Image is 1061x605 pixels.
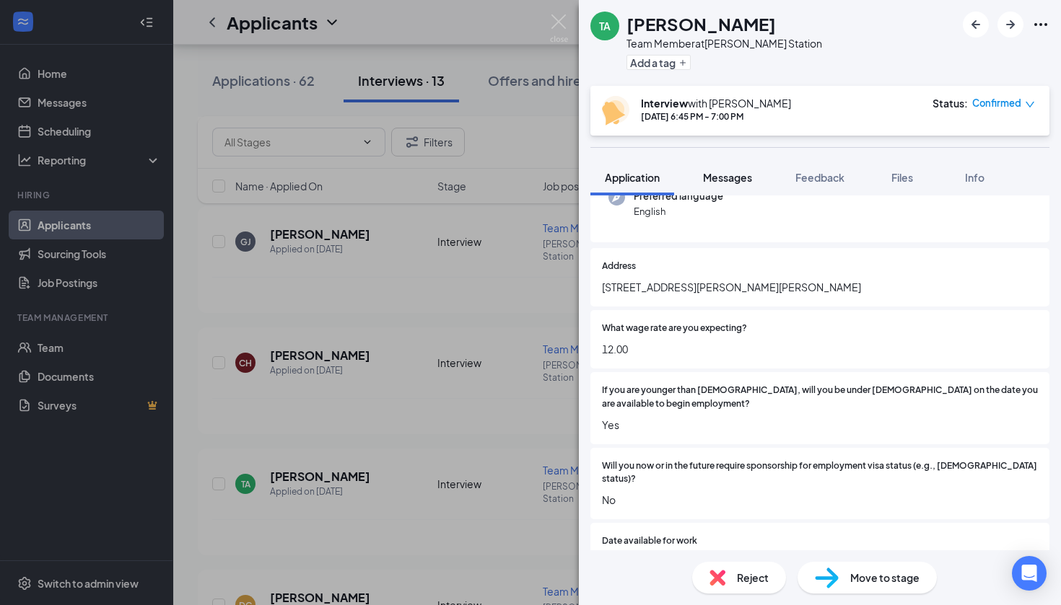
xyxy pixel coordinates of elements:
span: 12.00 [602,341,1038,357]
span: [STREET_ADDRESS][PERSON_NAME][PERSON_NAME] [602,279,1038,295]
span: Feedback [795,171,844,184]
span: Date available for work [602,534,697,548]
span: English [634,204,723,218]
h1: [PERSON_NAME] [626,12,776,36]
div: Team Member at [PERSON_NAME] Station [626,36,822,50]
div: Open Intercom Messenger [1012,556,1047,591]
button: PlusAdd a tag [626,55,691,70]
span: Files [891,171,913,184]
svg: Plus [678,58,687,67]
span: Info [965,171,984,184]
div: TA [599,19,611,33]
button: ArrowLeftNew [963,12,989,37]
div: [DATE] 6:45 PM - 7:00 PM [641,110,791,123]
svg: ArrowRight [1002,16,1019,33]
span: Yes [602,417,1038,433]
span: Reject [737,570,769,586]
span: What wage rate are you expecting? [602,322,747,335]
div: Status : [933,96,968,110]
span: Address [602,260,636,273]
svg: ArrowLeftNew [967,16,984,33]
span: Will you now or in the future require sponsorship for employment visa status (e.g., [DEMOGRAPHIC_... [602,459,1038,487]
b: Interview [641,97,688,110]
svg: Ellipses [1032,16,1049,33]
div: with [PERSON_NAME] [641,96,791,110]
button: ArrowRight [997,12,1023,37]
span: If you are younger than [DEMOGRAPHIC_DATA], will you be under [DEMOGRAPHIC_DATA] on the date you ... [602,384,1038,411]
span: down [1025,100,1035,110]
span: Move to stage [850,570,920,586]
span: Preferred language [634,189,723,203]
span: Messages [703,171,752,184]
span: Confirmed [972,96,1021,110]
span: No [602,492,1038,508]
span: Application [605,171,660,184]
